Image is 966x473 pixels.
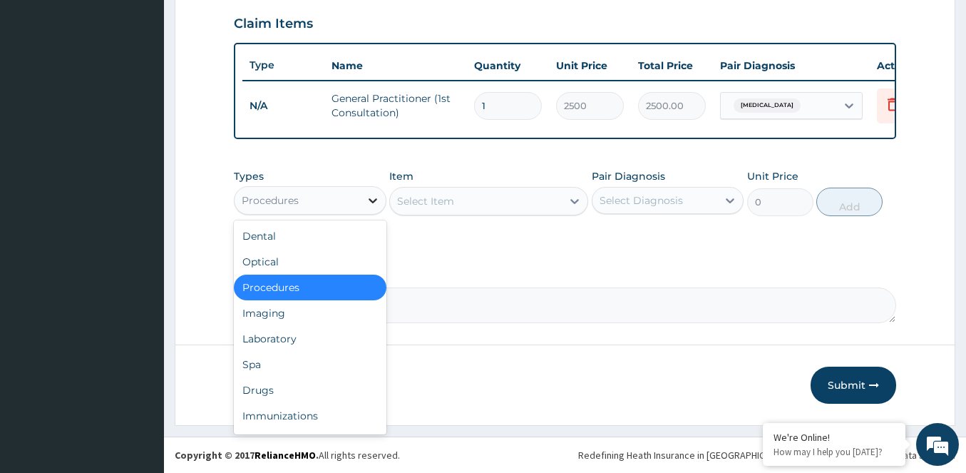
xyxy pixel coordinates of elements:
[234,403,386,429] div: Immunizations
[242,93,324,119] td: N/A
[234,300,386,326] div: Imaging
[324,84,467,127] td: General Practitioner (1st Consultation)
[600,193,683,208] div: Select Diagnosis
[811,367,896,404] button: Submit
[242,193,299,208] div: Procedures
[234,429,386,454] div: Others
[747,169,798,183] label: Unit Price
[592,169,665,183] label: Pair Diagnosis
[234,352,386,377] div: Spa
[631,51,713,80] th: Total Price
[734,98,801,113] span: [MEDICAL_DATA]
[467,51,549,80] th: Quantity
[164,437,966,473] footer: All rights reserved.
[774,431,895,444] div: We're Online!
[234,377,386,403] div: Drugs
[255,449,316,462] a: RelianceHMO
[324,51,467,80] th: Name
[175,449,319,462] strong: Copyright © 2017 .
[26,71,58,107] img: d_794563401_company_1708531726252_794563401
[389,169,413,183] label: Item
[774,446,895,458] p: How may I help you today?
[83,144,197,288] span: We're online!
[74,80,240,98] div: Chat with us now
[234,171,264,183] label: Types
[234,7,268,41] div: Minimize live chat window
[234,268,896,280] label: Comment
[234,326,386,352] div: Laboratory
[397,194,454,208] div: Select Item
[578,448,955,462] div: Redefining Heath Insurance in [GEOGRAPHIC_DATA] using Telemedicine and Data Science!
[234,16,313,32] h3: Claim Items
[7,319,272,369] textarea: Type your message and hit 'Enter'
[713,51,870,80] th: Pair Diagnosis
[816,188,883,216] button: Add
[549,51,631,80] th: Unit Price
[234,249,386,275] div: Optical
[870,51,941,80] th: Actions
[234,275,386,300] div: Procedures
[234,223,386,249] div: Dental
[242,52,324,78] th: Type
